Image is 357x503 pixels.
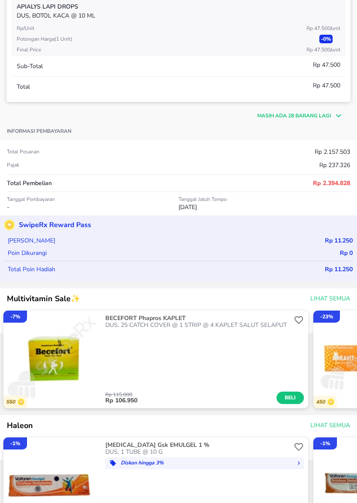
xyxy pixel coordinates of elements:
[10,313,20,320] p: - 7 %
[306,46,340,54] p: Rp 47.500
[17,11,340,20] p: DUS, BOTOL KACA @ 10 ML
[319,35,333,43] p: - 0 %
[320,313,333,320] p: - 23 %
[313,179,350,188] p: Rp 2.394.828
[319,161,350,170] p: Rp 237.326
[17,2,340,11] p: APIALYS Lapi DROPS
[7,196,178,203] p: Tanggal Pembayaran
[307,291,352,307] button: Lihat Semua
[4,236,55,245] p: [PERSON_NAME]
[7,179,52,188] p: Total Pembelian
[330,46,340,53] span: / Unit
[17,46,41,54] p: Final Price
[105,315,290,322] p: BECEFORT Phapros KAPLET
[105,322,292,329] p: DUS, 25 CATCH COVER @ 1 STRIP @ 4 KAPLET SALUT SELAPUT
[105,442,290,449] p: [MEDICAL_DATA] Gsk EMULGEL 1 %
[325,236,353,245] p: Rp 11.250
[17,35,72,43] p: Potongan harga ( 1 Unit )
[340,249,353,257] p: Rp 0
[7,203,178,212] p: -
[277,392,304,404] button: Beli
[257,112,331,120] p: Masih ada 28 barang lagi
[105,397,277,404] p: Rp 106.950
[316,399,327,405] p: 450
[310,293,350,304] span: Lihat Semua
[4,265,55,274] p: Total Poin Hadiah
[178,196,350,203] p: Tanggal Jatuh Tempo
[320,440,330,447] p: - 1 %
[7,128,71,135] p: Informasi pembayaran
[3,311,101,408] img: ID101852-2.2dfa8058-ba37-4936-a9d0-a429a7cac95c.jpeg
[105,449,292,455] p: DUS, 1 TUBE @ 10 G
[306,24,340,32] p: Rp 47.500
[17,62,43,71] p: Sub-Total
[313,60,340,69] p: Rp 47.500
[17,82,30,91] p: Total
[330,25,340,32] span: / Unit
[10,440,20,447] p: - 1 %
[7,162,19,168] p: Pajak
[325,265,353,274] p: Rp 11.250
[105,457,304,469] button: Diskon hingga 3%
[310,420,350,431] span: Lihat Semua
[6,399,18,405] p: 550
[4,249,47,257] p: Poin Dikurangi
[315,147,350,156] p: Rp 2.157.503
[15,220,91,230] p: SwipeRx Reward Pass
[313,81,340,90] p: Rp 47.500
[178,203,350,212] p: [DATE]
[17,24,34,32] p: Rp/Unit
[283,393,297,402] span: Beli
[109,458,300,467] span: Diskon hingga 3%
[105,392,277,397] p: Rp 115.000
[307,418,352,434] button: Lihat Semua
[7,148,39,155] p: Total pesanan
